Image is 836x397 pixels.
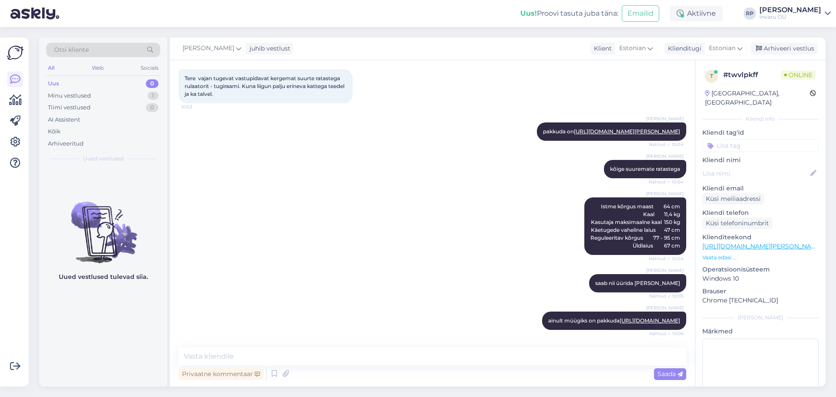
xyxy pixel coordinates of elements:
[646,115,684,122] span: [PERSON_NAME]
[139,62,160,74] div: Socials
[48,103,91,112] div: Tiimi vestlused
[702,193,764,205] div: Küsi meiliaadressi
[543,128,680,135] span: pakkuda on
[702,287,819,296] p: Brauser
[649,293,684,299] span: Nähtud ✓ 10:05
[702,265,819,274] p: Operatsioonisüsteem
[751,43,818,54] div: Arhiveeri vestlus
[649,255,684,262] span: Nähtud ✓ 10:04
[520,9,537,17] b: Uus!
[590,44,612,53] div: Klient
[48,92,91,100] div: Minu vestlused
[702,242,823,250] a: [URL][DOMAIN_NAME][PERSON_NAME]
[46,62,56,74] div: All
[146,103,158,112] div: 0
[181,104,214,110] span: 10:03
[610,166,680,172] span: kõige suuremate ratastega
[702,296,819,305] p: Chrome [TECHNICAL_ID]
[702,115,819,123] div: Kliendi info
[702,254,819,261] p: Vaata edasi ...
[705,89,810,107] div: [GEOGRAPHIC_DATA], [GEOGRAPHIC_DATA]
[622,5,659,22] button: Emailid
[548,317,680,324] span: ainult müügiks on pakkuda
[83,155,124,163] span: Uued vestlused
[710,73,713,79] span: t
[59,272,148,282] p: Uued vestlused tulevad siia.
[759,14,821,20] div: Invaru OÜ
[595,280,680,286] span: saab nii üürida [PERSON_NAME]
[182,44,234,53] span: [PERSON_NAME]
[759,7,831,20] a: [PERSON_NAME]Invaru OÜ
[649,141,684,148] span: Nähtud ✓ 10:04
[48,127,61,136] div: Kõik
[649,330,684,337] span: Nähtud ✓ 10:06
[744,7,756,20] div: RP
[702,233,819,242] p: Klienditeekond
[702,139,819,152] input: Lisa tag
[702,208,819,217] p: Kliendi telefon
[702,156,819,165] p: Kliendi nimi
[759,7,821,14] div: [PERSON_NAME]
[48,139,84,148] div: Arhiveeritud
[646,190,684,197] span: [PERSON_NAME]
[48,115,80,124] div: AI Assistent
[90,62,105,74] div: Web
[590,203,680,249] span: Istme kõrgus maast 64 cm Kaal 11,4 kg Kasutaja maksimaalne kaal 150 kg Käetugede vaheline laius 4...
[702,184,819,193] p: Kliendi email
[48,79,59,88] div: Uus
[646,153,684,159] span: [PERSON_NAME]
[702,217,772,229] div: Küsi telefoninumbrit
[146,79,158,88] div: 0
[670,6,723,21] div: Aktiivne
[646,305,684,311] span: [PERSON_NAME]
[723,70,781,80] div: # twvlpkff
[179,368,263,380] div: Privaatne kommentaar
[185,75,346,97] span: Tere vajan tugevat vastupidavat kergemat suurte ratastega rulaatorit - tugiraami. Kuna liigun pal...
[520,8,618,19] div: Proovi tasuta juba täna:
[657,370,683,378] span: Saada
[702,314,819,322] div: [PERSON_NAME]
[148,92,158,100] div: 1
[246,44,290,53] div: juhib vestlust
[702,274,819,283] p: Windows 10
[649,179,684,185] span: Nähtud ✓ 10:04
[702,128,819,137] p: Kliendi tag'id
[574,128,680,135] a: [URL][DOMAIN_NAME][PERSON_NAME]
[781,70,816,80] span: Online
[7,44,24,61] img: Askly Logo
[646,267,684,274] span: [PERSON_NAME]
[703,169,809,178] input: Lisa nimi
[39,186,167,265] img: No chats
[619,44,646,53] span: Estonian
[54,45,89,54] span: Otsi kliente
[664,44,701,53] div: Klienditugi
[702,327,819,336] p: Märkmed
[620,317,680,324] a: [URL][DOMAIN_NAME]
[709,44,735,53] span: Estonian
